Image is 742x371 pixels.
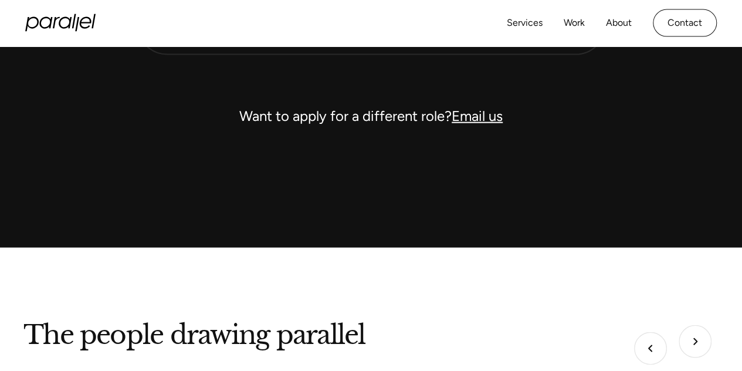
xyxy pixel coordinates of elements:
h3: The people drawing parallel [23,318,365,352]
a: Email us [452,107,503,124]
div: Next slide [679,325,719,365]
a: home [25,14,96,32]
a: Contact [653,9,717,37]
a: Work [564,15,585,32]
div: Go to last slide [627,325,667,365]
a: Services [507,15,543,32]
a: About [606,15,632,32]
div: Want to apply for a different role? [137,102,606,130]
